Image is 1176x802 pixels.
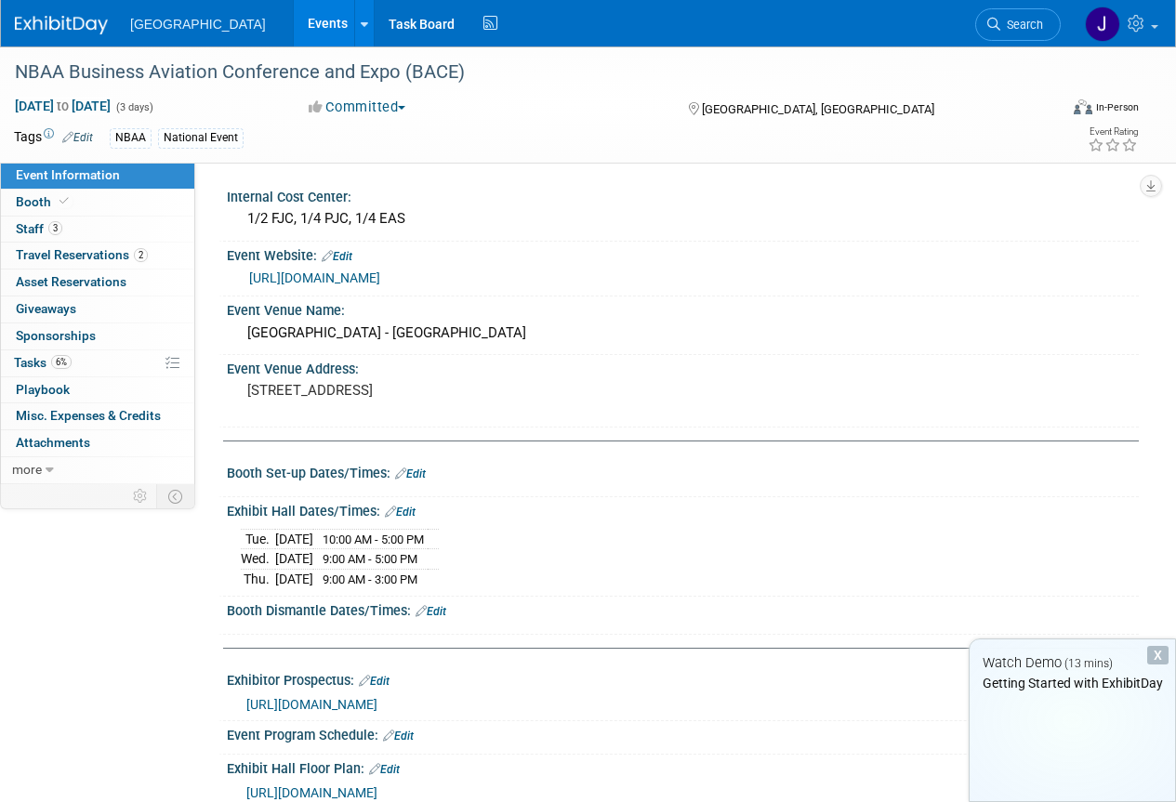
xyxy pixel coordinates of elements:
span: 2 [134,248,148,262]
div: Exhibitor Prospectus: [227,666,1139,690]
a: more [1,457,194,483]
span: Booth [16,194,73,209]
a: [URL][DOMAIN_NAME] [249,270,380,285]
a: Edit [383,730,414,743]
img: ExhibitDay [15,16,108,34]
a: Edit [369,763,400,776]
a: Event Information [1,163,194,189]
td: Toggle Event Tabs [157,484,195,508]
span: Travel Reservations [16,247,148,262]
a: Edit [62,131,93,144]
div: Booth Set-up Dates/Times: [227,459,1139,483]
td: Tags [14,127,93,149]
a: Tasks6% [1,350,194,376]
div: In-Person [1095,100,1139,114]
a: Giveaways [1,296,194,322]
div: NBAA Business Aviation Conference and Expo (BACE) [8,56,1043,89]
span: Playbook [16,382,70,397]
div: National Event [158,128,244,148]
a: Booth [1,190,194,216]
img: Format-Inperson.png [1074,99,1092,114]
span: 3 [48,221,62,235]
a: Edit [416,605,446,618]
span: (13 mins) [1064,657,1113,670]
span: Misc. Expenses & Credits [16,408,161,423]
div: Exhibit Hall Dates/Times: [227,497,1139,521]
span: Event Information [16,167,120,182]
div: Event Venue Address: [227,355,1139,378]
div: Event Program Schedule: [227,721,1139,745]
td: [DATE] [275,529,313,549]
i: Booth reservation complete [59,196,69,206]
td: Personalize Event Tab Strip [125,484,157,508]
div: Dismiss [1147,646,1169,664]
span: (3 days) [114,101,153,113]
div: Internal Cost Center: [227,183,1139,206]
a: Attachments [1,430,194,456]
div: Getting Started with ExhibitDay [970,674,1175,692]
a: Edit [385,506,416,519]
a: Search [975,8,1061,41]
td: Wed. [241,549,275,570]
td: [DATE] [275,549,313,570]
div: Exhibit Hall Floor Plan: [227,755,1139,779]
span: Search [1000,18,1043,32]
div: [GEOGRAPHIC_DATA] - [GEOGRAPHIC_DATA] [241,319,1125,348]
div: Event Format [974,97,1139,125]
div: Event Venue Name: [227,296,1139,320]
a: [URL][DOMAIN_NAME] [246,697,377,712]
td: Thu. [241,570,275,589]
a: Misc. Expenses & Credits [1,403,194,429]
span: Asset Reservations [16,274,126,289]
span: Giveaways [16,301,76,316]
span: more [12,462,42,477]
a: Sponsorships [1,323,194,349]
span: [GEOGRAPHIC_DATA], [GEOGRAPHIC_DATA] [702,102,934,116]
img: Jeremy Sobolik [1085,7,1120,42]
a: Edit [395,467,426,480]
div: 1/2 FJC, 1/4 PJC, 1/4 EAS [241,204,1125,233]
button: Committed [302,98,413,117]
pre: [STREET_ADDRESS] [247,382,587,399]
td: Tue. [241,529,275,549]
span: Attachments [16,435,90,450]
span: to [54,99,72,113]
div: Booth Dismantle Dates/Times: [227,597,1139,621]
a: Edit [359,675,390,688]
div: Event Website: [227,242,1139,266]
div: Event Rating [1088,127,1138,137]
a: Asset Reservations [1,270,194,296]
a: [URL][DOMAIN_NAME] [246,785,377,800]
span: Staff [16,221,62,236]
a: Edit [322,250,352,263]
span: [DATE] [DATE] [14,98,112,114]
span: Tasks [14,355,72,370]
span: Sponsorships [16,328,96,343]
a: Travel Reservations2 [1,243,194,269]
span: [GEOGRAPHIC_DATA] [130,17,266,32]
a: Staff3 [1,217,194,243]
a: Playbook [1,377,194,403]
span: 9:00 AM - 5:00 PM [323,552,417,566]
td: [DATE] [275,570,313,589]
span: 9:00 AM - 3:00 PM [323,572,417,586]
div: Watch Demo [970,653,1175,673]
div: NBAA [110,128,152,148]
span: 6% [51,355,72,369]
span: 10:00 AM - 5:00 PM [323,532,424,546]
